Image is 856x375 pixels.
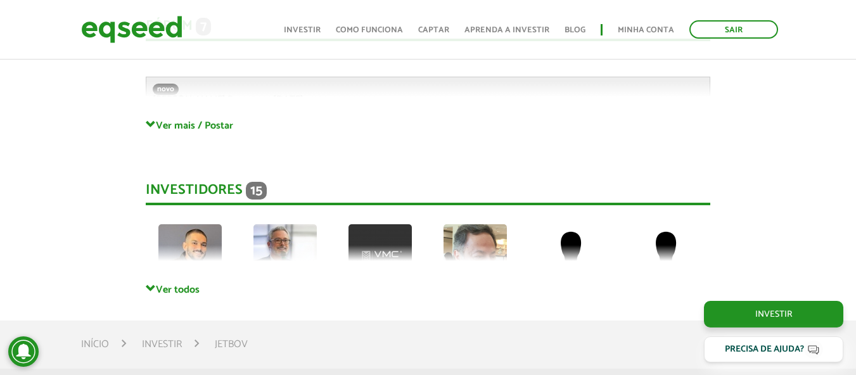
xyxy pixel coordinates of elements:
[158,224,222,288] img: picture-72979-1756068561.jpg
[704,301,843,327] a: Investir
[284,26,321,34] a: Investir
[634,224,698,288] img: default-user.png
[336,26,403,34] a: Como funciona
[618,26,674,34] a: Minha conta
[444,224,507,288] img: picture-112624-1716663541.png
[146,119,710,131] a: Ver mais / Postar
[253,224,317,288] img: picture-112313-1743624016.jpg
[81,13,182,46] img: EqSeed
[142,340,182,350] a: Investir
[418,26,449,34] a: Captar
[539,224,603,288] img: default-user.png
[246,182,267,200] span: 15
[146,283,710,295] a: Ver todos
[146,182,710,205] div: Investidores
[565,26,585,34] a: Blog
[81,340,109,350] a: Início
[464,26,549,34] a: Aprenda a investir
[689,20,778,39] a: Sair
[348,224,412,288] img: picture-100036-1732821753.png
[215,336,248,353] li: JetBov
